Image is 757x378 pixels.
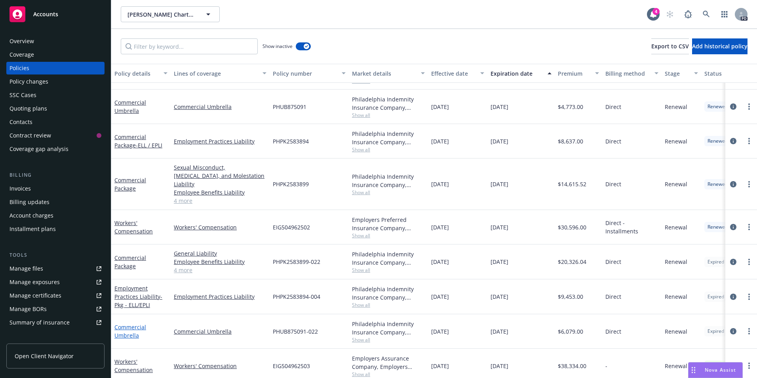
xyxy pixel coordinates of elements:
[174,327,266,336] a: Commercial Umbrella
[352,267,425,273] span: Show all
[10,303,47,315] div: Manage BORs
[744,179,754,189] a: more
[708,293,724,300] span: Expired
[605,327,621,336] span: Direct
[10,116,32,128] div: Contacts
[174,103,266,111] a: Commercial Umbrella
[602,64,662,83] button: Billing method
[6,75,105,88] a: Policy changes
[717,6,732,22] a: Switch app
[665,362,687,370] span: Renewal
[174,362,266,370] a: Workers' Compensation
[692,42,747,50] span: Add historical policy
[33,11,58,17] span: Accounts
[10,196,49,208] div: Billing updates
[558,69,590,78] div: Premium
[174,266,266,274] a: 4 more
[174,197,266,205] a: 4 more
[651,38,689,54] button: Export to CSV
[127,10,196,19] span: [PERSON_NAME] Charter School
[605,103,621,111] span: Direct
[270,64,349,83] button: Policy number
[174,249,266,258] a: General Liability
[728,326,738,336] a: circleInformation
[349,64,428,83] button: Market details
[6,129,105,142] a: Contract review
[6,116,105,128] a: Contacts
[744,292,754,302] a: more
[114,69,159,78] div: Policy details
[10,129,51,142] div: Contract review
[491,327,508,336] span: [DATE]
[114,133,162,149] a: Commercial Package
[10,102,47,115] div: Quoting plans
[744,361,754,370] a: more
[692,38,747,54] button: Add historical policy
[352,146,425,153] span: Show all
[491,69,543,78] div: Expiration date
[273,362,310,370] span: EIG504962503
[487,64,555,83] button: Expiration date
[708,258,724,265] span: Expired
[10,209,53,222] div: Account charges
[744,222,754,232] a: more
[6,35,105,48] a: Overview
[114,293,162,309] span: - Pkg - ELL/EPLI
[352,285,425,302] div: Philadelphia Indemnity Insurance Company, [GEOGRAPHIC_DATA] Insurance Companies
[352,250,425,267] div: Philadelphia Indemnity Insurance Company, [GEOGRAPHIC_DATA] Insurance Companies
[114,99,146,115] a: Commercial Umbrella
[431,180,449,188] span: [DATE]
[136,141,162,149] span: - ELL / EPLI
[728,222,738,232] a: circleInformation
[352,320,425,336] div: Philadelphia Indemnity Insurance Company, [GEOGRAPHIC_DATA] Insurance Companies
[491,362,508,370] span: [DATE]
[273,69,337,78] div: Policy number
[558,362,586,370] span: $38,334.00
[431,327,449,336] span: [DATE]
[111,64,171,83] button: Policy details
[605,180,621,188] span: Direct
[352,130,425,146] div: Philadelphia Indemnity Insurance Company, [GEOGRAPHIC_DATA] Insurance Companies
[431,223,449,231] span: [DATE]
[651,42,689,50] span: Export to CSV
[121,38,258,54] input: Filter by keyword...
[114,254,146,270] a: Commercial Package
[662,64,701,83] button: Stage
[352,371,425,378] span: Show all
[428,64,487,83] button: Effective date
[605,362,607,370] span: -
[6,276,105,288] span: Manage exposures
[15,352,74,360] span: Open Client Navigator
[558,103,583,111] span: $4,773.00
[6,316,105,329] a: Summary of insurance
[6,171,105,179] div: Billing
[689,363,698,378] div: Drag to move
[10,35,34,48] div: Overview
[174,223,266,231] a: Workers' Compensation
[6,303,105,315] a: Manage BORs
[665,180,687,188] span: Renewal
[708,328,724,335] span: Expired
[114,176,146,192] a: Commercial Package
[744,257,754,267] a: more
[273,103,306,111] span: PHUB875091
[174,188,266,197] a: Employee Benefits Liability
[352,69,416,78] div: Market details
[728,102,738,111] a: circleInformation
[6,102,105,115] a: Quoting plans
[262,43,293,50] span: Show inactive
[6,289,105,302] a: Manage certificates
[728,257,738,267] a: circleInformation
[708,181,728,188] span: Renewed
[6,3,105,25] a: Accounts
[10,289,61,302] div: Manage certificates
[6,182,105,195] a: Invoices
[605,219,658,235] span: Direct - Installments
[6,251,105,259] div: Tools
[698,6,714,22] a: Search
[605,258,621,266] span: Direct
[121,6,220,22] button: [PERSON_NAME] Charter School
[665,69,689,78] div: Stage
[352,172,425,189] div: Philadelphia Indemnity Insurance Company, [GEOGRAPHIC_DATA] Insurance Companies
[662,6,678,22] a: Start snowing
